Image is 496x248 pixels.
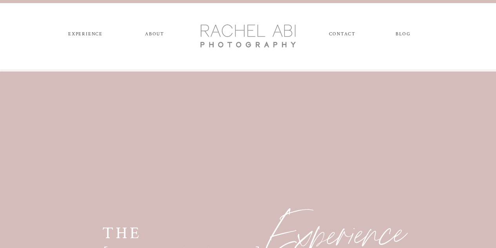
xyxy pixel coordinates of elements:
[329,31,355,40] a: CONTACT
[144,31,166,40] a: ABOUT
[65,31,106,40] a: experience
[389,31,418,40] a: blog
